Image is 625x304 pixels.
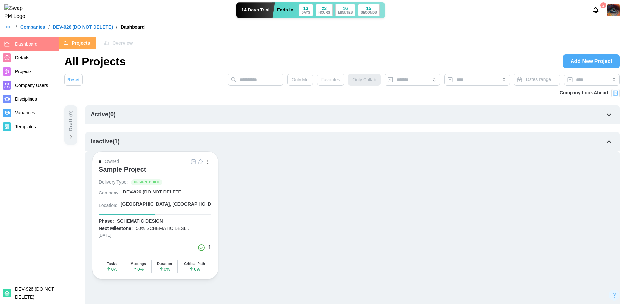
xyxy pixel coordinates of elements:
[189,267,200,271] span: 0 %
[526,77,551,82] span: Dates range
[99,37,139,49] button: Overview
[361,11,377,14] div: SECONDS
[130,262,146,266] div: Meetings
[121,25,145,29] div: Dashboard
[15,96,37,102] span: Disciplines
[302,11,310,14] div: DAYS
[64,54,126,69] h1: All Projects
[607,4,620,16] a: Zulqarnain Khalil
[121,201,221,208] div: [GEOGRAPHIC_DATA], [GEOGRAPHIC_DATA]
[571,55,612,68] span: Add New Project
[292,74,309,85] span: Only Me
[317,74,344,86] button: Favorites
[607,4,620,16] img: 2Q==
[563,54,620,68] a: Add New Project
[136,225,189,232] div: 50% SCHEMATIC DESI...
[67,74,80,85] span: Reset
[48,25,50,29] div: /
[16,25,17,29] div: /
[15,55,29,60] span: Details
[191,159,196,164] img: Grid Icon
[15,69,32,74] span: Projects
[321,74,340,85] span: Favorites
[4,4,31,21] img: Swap PM Logo
[197,158,204,165] button: Empty Star
[612,90,619,96] img: Project Look Ahead Button
[99,225,133,232] div: Next Milestone:
[277,7,294,14] div: Ends In
[123,189,185,195] div: DEV-926 (DO NOT DELETE...
[91,110,115,119] div: Active ( 0 )
[20,25,45,29] a: Companies
[107,262,117,266] div: Tasks
[338,11,353,14] div: MINUTES
[15,41,38,47] span: Dashboard
[99,218,114,225] div: Phase:
[15,110,35,115] span: Variances
[112,37,133,49] span: Overview
[287,74,313,86] button: Only Me
[208,243,211,252] div: 1
[15,83,48,88] span: Company Users
[15,286,54,300] span: DEV-926 (DO NOT DELETE)
[198,159,203,164] img: Empty Star
[106,267,117,271] span: 0 %
[184,262,205,266] div: Critical Path
[322,6,327,10] div: 23
[343,6,348,10] div: 16
[514,74,560,86] button: Dates range
[99,190,120,196] div: Company:
[64,74,83,86] button: Reset
[99,165,146,173] div: Sample Project
[91,137,120,146] div: Inactive ( 1 )
[600,2,606,8] div: 2
[99,202,117,209] div: Location:
[117,218,163,225] div: SCHEMATIC DESIGN
[590,5,601,16] button: Notifications
[134,180,159,185] span: DESIGN_BUILD
[133,267,144,271] span: 0 %
[318,11,330,14] div: HOURS
[99,165,211,179] a: Sample Project
[99,179,128,186] div: Delivery Type:
[123,189,211,198] a: DEV-926 (DO NOT DELETE...
[190,158,197,165] button: Grid Icon
[116,25,117,29] div: /
[53,25,113,29] a: DEV-926 (DO NOT DELETE)
[99,233,211,239] div: [DATE]
[59,37,96,49] button: Projects
[105,158,119,165] div: Owned
[72,37,90,49] span: Projects
[303,6,308,10] div: 13
[159,267,170,271] span: 0 %
[560,90,608,97] div: Company Look Ahead
[236,2,275,18] div: 14 Days Trial
[15,124,36,129] span: Templates
[67,110,74,131] div: Draft ( 0 )
[157,262,172,266] div: Duration
[366,6,371,10] div: 15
